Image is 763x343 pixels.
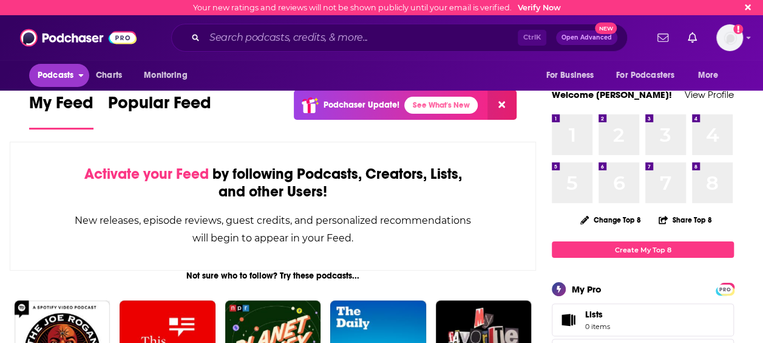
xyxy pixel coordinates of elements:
a: Show notifications dropdown [653,27,673,48]
span: Monitoring [144,67,187,84]
a: Popular Feed [108,92,211,130]
button: open menu [135,64,203,87]
span: Logged in as workman-publicity [716,24,743,51]
input: Search podcasts, credits, & more... [205,28,518,47]
div: New releases, episode reviews, guest credits, and personalized recommendations will begin to appe... [71,212,475,247]
button: Share Top 8 [658,208,713,232]
a: Create My Top 8 [552,241,734,258]
span: Open Advanced [561,35,612,41]
a: Verify Now [518,3,561,12]
span: For Podcasters [616,67,674,84]
span: For Business [546,67,594,84]
span: Charts [96,67,122,84]
a: See What's New [404,97,478,114]
span: My Feed [29,92,93,120]
button: Show profile menu [716,24,743,51]
span: Podcasts [38,67,73,84]
div: Not sure who to follow? Try these podcasts... [10,271,536,281]
button: open menu [690,64,734,87]
p: Podchaser Update! [324,100,399,110]
div: by following Podcasts, Creators, Lists, and other Users! [71,165,475,201]
a: Show notifications dropdown [683,27,702,48]
button: Open AdvancedNew [556,30,617,45]
span: Lists [585,309,610,320]
div: My Pro [572,283,602,295]
span: Lists [585,309,603,320]
a: View Profile [685,89,734,100]
span: Ctrl K [518,30,546,46]
svg: Email not verified [733,24,743,34]
button: open menu [537,64,609,87]
span: Lists [556,311,580,328]
a: Lists [552,303,734,336]
div: Search podcasts, credits, & more... [171,24,628,52]
button: Change Top 8 [573,212,648,227]
span: New [595,23,617,34]
a: Charts [88,64,129,87]
span: Activate your Feed [84,165,208,183]
a: My Feed [29,92,93,130]
span: More [698,67,719,84]
button: open menu [29,64,89,87]
img: User Profile [716,24,743,51]
span: Popular Feed [108,92,211,120]
div: Your new ratings and reviews will not be shown publicly until your email is verified. [193,3,561,12]
img: Podchaser - Follow, Share and Rate Podcasts [20,26,137,49]
span: 0 items [585,322,610,331]
button: open menu [608,64,692,87]
a: Welcome [PERSON_NAME]! [552,89,672,100]
a: PRO [717,284,732,293]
